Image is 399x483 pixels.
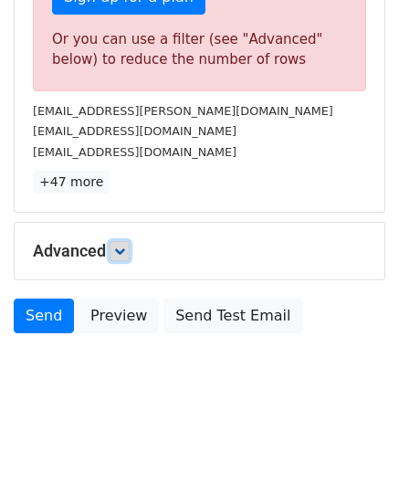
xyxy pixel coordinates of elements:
small: [EMAIL_ADDRESS][DOMAIN_NAME] [33,124,236,138]
iframe: Chat Widget [308,395,399,483]
a: Preview [79,299,159,333]
div: Or you can use a filter (see "Advanced" below) to reduce the number of rows [52,29,347,70]
small: [EMAIL_ADDRESS][PERSON_NAME][DOMAIN_NAME] [33,104,333,118]
h5: Advanced [33,241,366,261]
a: Send Test Email [163,299,302,333]
small: [EMAIL_ADDRESS][DOMAIN_NAME] [33,145,236,159]
a: Send [14,299,74,333]
a: +47 more [33,171,110,194]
